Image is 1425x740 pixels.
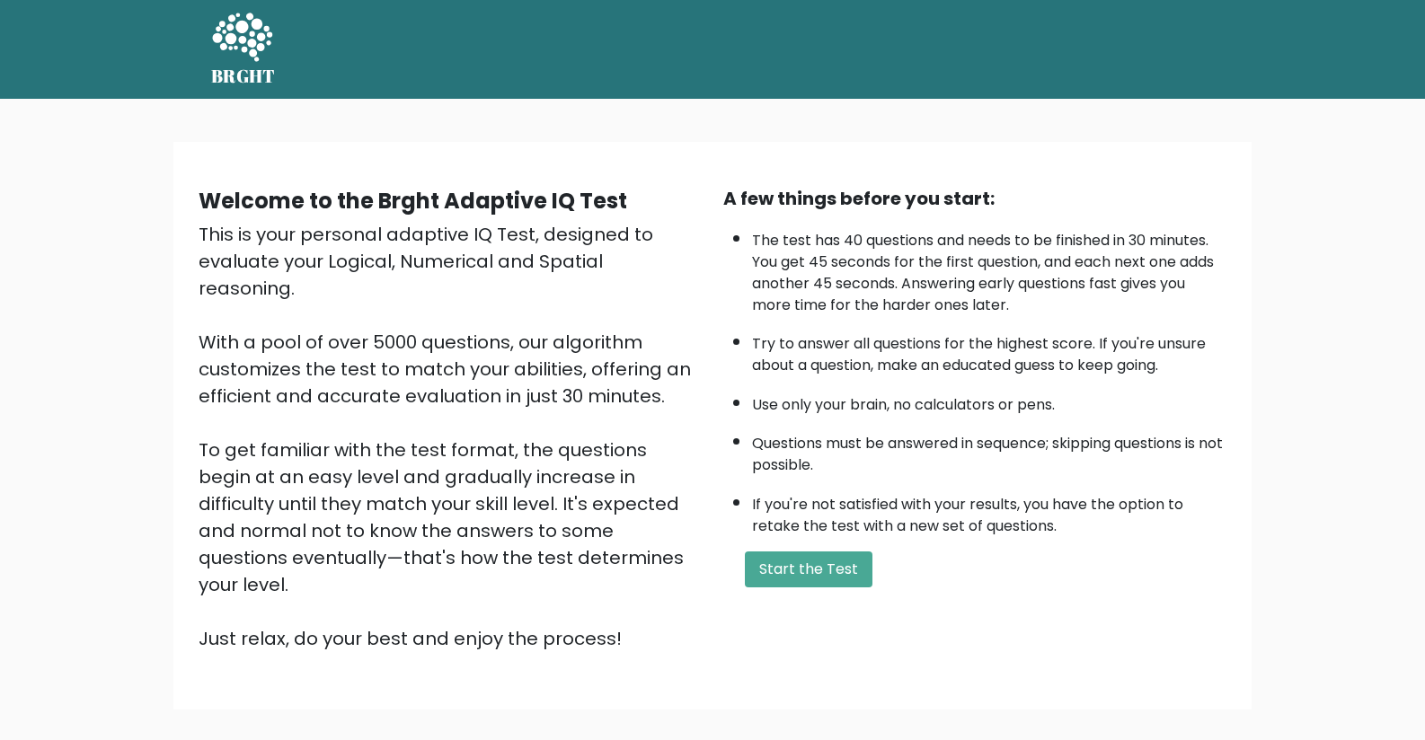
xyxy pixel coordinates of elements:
[752,385,1226,416] li: Use only your brain, no calculators or pens.
[211,66,276,87] h5: BRGHT
[752,424,1226,476] li: Questions must be answered in sequence; skipping questions is not possible.
[199,221,702,652] div: This is your personal adaptive IQ Test, designed to evaluate your Logical, Numerical and Spatial ...
[723,185,1226,212] div: A few things before you start:
[199,186,627,216] b: Welcome to the Brght Adaptive IQ Test
[745,551,872,587] button: Start the Test
[752,221,1226,316] li: The test has 40 questions and needs to be finished in 30 minutes. You get 45 seconds for the firs...
[752,485,1226,537] li: If you're not satisfied with your results, you have the option to retake the test with a new set ...
[211,7,276,92] a: BRGHT
[752,324,1226,376] li: Try to answer all questions for the highest score. If you're unsure about a question, make an edu...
